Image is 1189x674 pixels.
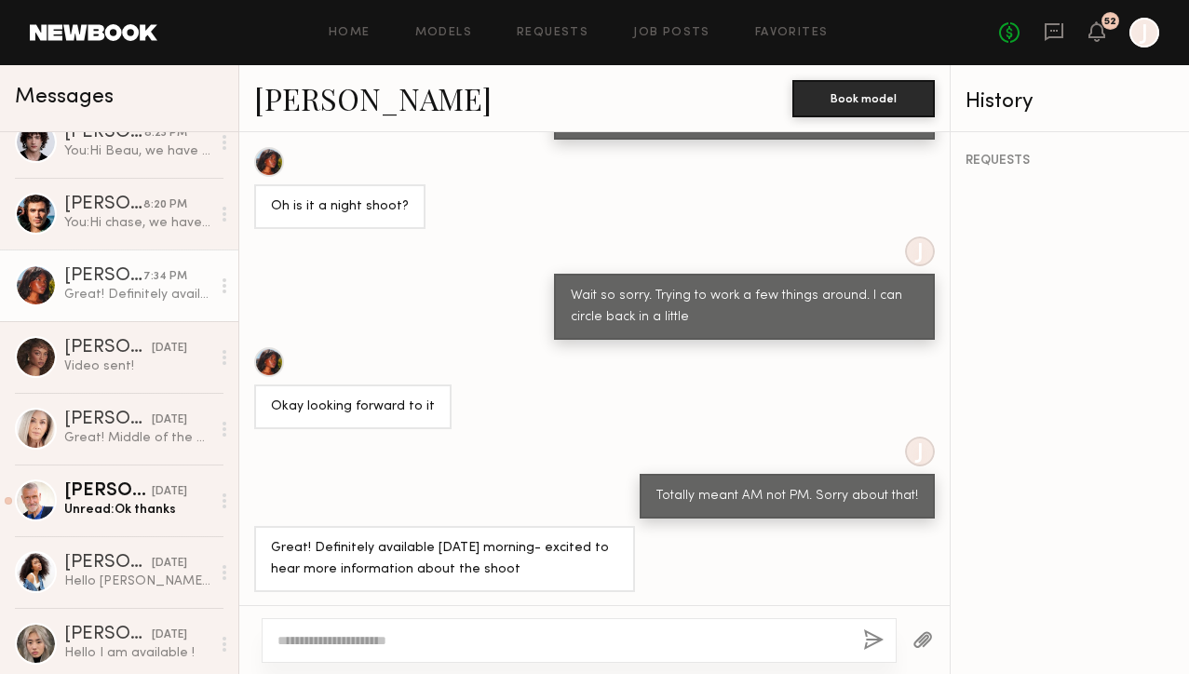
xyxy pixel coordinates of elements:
[64,554,152,573] div: [PERSON_NAME]
[64,267,143,286] div: [PERSON_NAME]
[144,125,187,142] div: 8:23 PM
[143,196,187,214] div: 8:20 PM
[64,124,144,142] div: [PERSON_NAME]
[64,339,152,357] div: [PERSON_NAME]
[152,411,187,429] div: [DATE]
[64,626,152,644] div: [PERSON_NAME]
[64,501,210,519] div: Unread: Ok thanks
[755,27,829,39] a: Favorites
[64,411,152,429] div: [PERSON_NAME]
[64,573,210,590] div: Hello [PERSON_NAME], Thank you for the update. Unfortunately, I don't have availability that day....
[1104,17,1116,27] div: 52
[966,91,1174,113] div: History
[656,486,918,507] div: Totally meant AM not PM. Sorry about that!
[152,340,187,357] div: [DATE]
[152,555,187,573] div: [DATE]
[254,78,492,118] a: [PERSON_NAME]
[152,627,187,644] div: [DATE]
[271,538,618,581] div: Great! Definitely available [DATE] morning- excited to hear more information about the shoot
[64,195,143,214] div: [PERSON_NAME]
[64,214,210,232] div: You: Hi chase, we have an upcoming Bounce Curls photoshoot and I’d love to check your availabilit...
[64,482,152,501] div: [PERSON_NAME]
[415,27,472,39] a: Models
[64,644,210,662] div: Hello I am available !
[271,196,409,218] div: Oh is it a night shoot?
[64,142,210,160] div: You: Hi Beau, we have an upcoming Bounce Curls photoshoot and I’d love to check your availability...
[517,27,588,39] a: Requests
[143,268,187,286] div: 7:34 PM
[64,357,210,375] div: Video sent!
[792,80,935,117] button: Book model
[792,89,935,105] a: Book model
[1129,18,1159,47] a: J
[64,286,210,303] div: Great! Definitely available [DATE] morning- excited to hear more information about the shoot
[966,155,1174,168] div: REQUESTS
[15,87,114,108] span: Messages
[64,429,210,447] div: Great! Middle of the day would be great for missing traffic:) thx!
[633,27,710,39] a: Job Posts
[152,483,187,501] div: [DATE]
[571,286,918,329] div: Wait so sorry. Trying to work a few things around. I can circle back in a little
[329,27,371,39] a: Home
[271,397,435,418] div: Okay looking forward to it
